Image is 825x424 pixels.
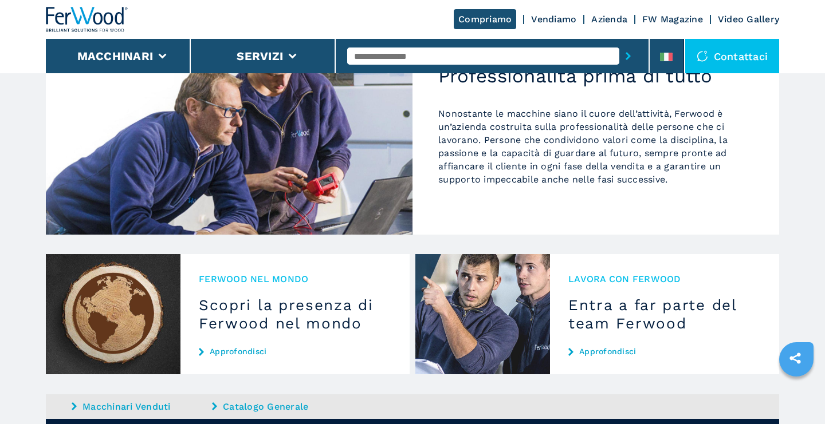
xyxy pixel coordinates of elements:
[619,43,637,69] button: submit-button
[237,49,283,63] button: Servizi
[568,296,761,332] h3: Entra a far parte del team Ferwood
[697,50,708,62] img: Contattaci
[46,33,412,235] img: Professionalità prima di tutto
[438,107,753,186] p: Nonostante le macchine siano il cuore dell’attività, Ferwood è un’azienda costruita sulla profess...
[531,14,576,25] a: Vendiamo
[212,400,349,413] a: Catalogo Generale
[568,347,761,356] a: Approfondisci
[718,14,779,25] a: Video Gallery
[685,39,780,73] div: Contattaci
[46,254,180,374] img: Scopri la presenza di Ferwood nel mondo
[77,49,154,63] button: Macchinari
[454,9,516,29] a: Compriamo
[199,272,391,286] span: Ferwood nel mondo
[199,296,391,332] h3: Scopri la presenza di Ferwood nel mondo
[591,14,627,25] a: Azienda
[781,344,810,373] a: sharethis
[46,7,128,32] img: Ferwood
[72,400,209,413] a: Macchinari Venduti
[199,347,391,356] a: Approfondisci
[642,14,703,25] a: FW Magazine
[438,65,753,88] h2: Professionalità prima di tutto
[776,373,816,415] iframe: Chat
[568,272,761,286] span: Lavora con Ferwood
[415,254,550,374] img: Entra a far parte del team Ferwood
